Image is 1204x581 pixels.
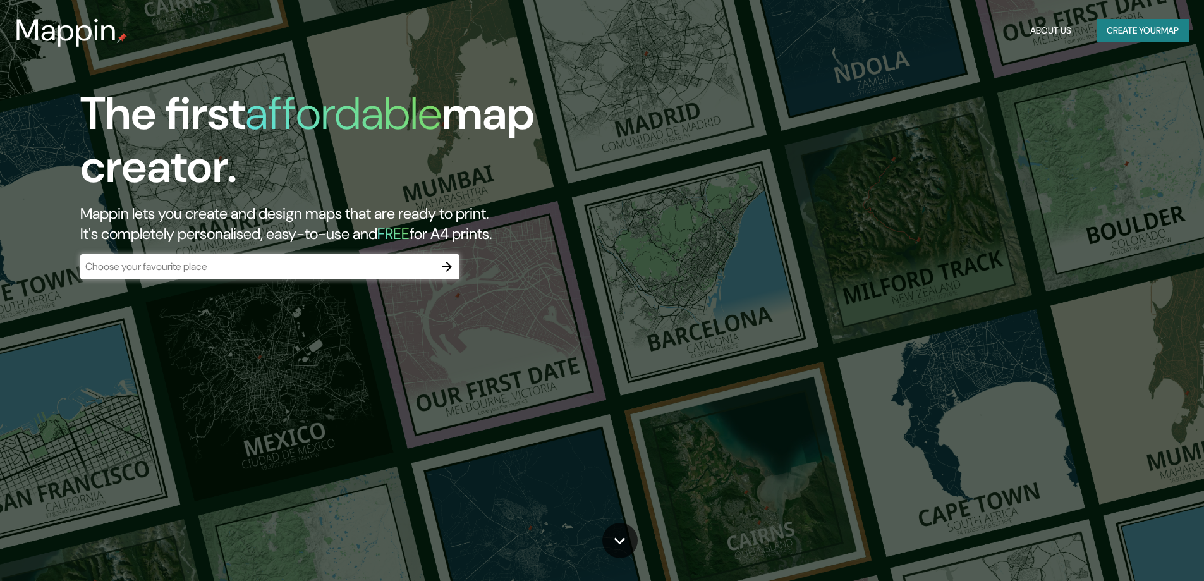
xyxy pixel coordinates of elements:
[1097,19,1189,42] button: Create yourmap
[245,84,442,143] h1: affordable
[80,87,683,204] h1: The first map creator.
[377,224,410,243] h5: FREE
[80,204,683,244] h2: Mappin lets you create and design maps that are ready to print. It's completely personalised, eas...
[1092,532,1190,567] iframe: Help widget launcher
[80,259,434,274] input: Choose your favourite place
[117,33,127,43] img: mappin-pin
[1025,19,1076,42] button: About Us
[15,13,117,48] h3: Mappin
